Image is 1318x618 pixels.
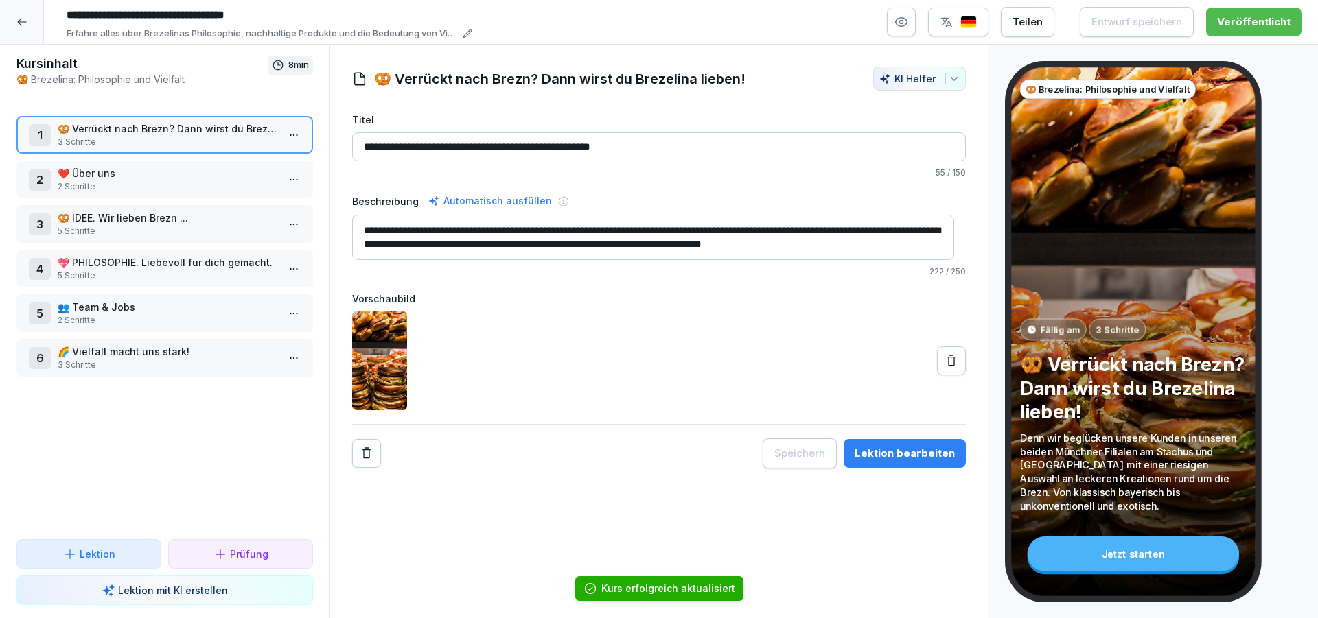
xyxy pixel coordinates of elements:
[58,136,277,148] p: 3 Schritte
[16,56,268,72] h1: Kursinhalt
[1020,353,1247,423] p: 🥨 Verrückt nach Brezn? Dann wirst du Brezelina lieben!
[16,339,313,377] div: 6🌈 Vielfalt macht uns stark!3 Schritte
[58,211,277,225] p: 🥨 IDEE. Wir lieben Brezn ...
[16,161,313,198] div: 2❤️ Über uns2 Schritte
[58,270,277,282] p: 5 Schritte
[844,439,966,468] button: Lektion bearbeiten
[16,575,313,605] button: Lektion mit KI erstellen
[1080,7,1194,37] button: Entwurf speichern
[230,547,268,561] p: Prüfung
[58,180,277,193] p: 2 Schritte
[16,72,268,86] p: 🥨 Brezelina: Philosophie und Vielfalt
[16,205,313,243] div: 3🥨 IDEE. Wir lieben Brezn ...5 Schritte
[960,16,977,29] img: de.svg
[374,69,745,89] h1: 🥨 Verrückt nach Brezn? Dann wirst du Brezelina lieben!
[58,255,277,270] p: 💖 PHILOSOPHIE. Liebevoll für dich gemacht.
[67,27,459,40] p: Erfahre alles über Brezelinas Philosophie, nachhaltige Produkte und die Bedeutung von Vielfalt im...
[16,116,313,154] div: 1🥨 Verrückt nach Brezn? Dann wirst du Brezelina lieben!3 Schritte
[601,582,735,595] div: Kurs erfolgreich aktualisiert
[168,539,313,569] button: Prüfung
[929,266,944,276] span: 222
[352,194,419,209] label: Beschreibung
[1026,83,1190,96] p: 🥨 Brezelina: Philosophie und Vielfalt
[16,250,313,287] div: 4💖 PHILOSOPHIE. Liebevoll für dich gemacht.5 Schritte
[29,213,51,235] div: 3
[58,121,277,136] p: 🥨 Verrückt nach Brezn? Dann wirst du Brezelina lieben!
[29,169,51,191] div: 2
[426,193,555,209] div: Automatisch ausfüllen
[58,166,277,180] p: ❤️ Über uns
[1217,14,1291,29] div: Veröffentlicht
[936,167,945,178] span: 55
[288,58,309,72] p: 8 min
[352,292,966,306] label: Vorschaubild
[58,300,277,314] p: 👥 Team & Jobs
[58,344,277,359] p: 🌈 Vielfalt macht uns stark!
[16,294,313,332] div: 5👥 Team & Jobs2 Schritte
[1041,323,1080,336] p: Fällig am
[873,67,966,91] button: KI Helfer
[29,302,51,324] div: 5
[1206,8,1302,36] button: Veröffentlicht
[1020,431,1247,512] p: Denn wir beglücken unsere Kunden in unseren beiden Münchner Filialen am Stachus und [GEOGRAPHIC_D...
[58,314,277,326] p: 2 Schritte
[80,547,115,561] p: Lektion
[29,347,51,369] div: 6
[855,446,955,461] div: Lektion bearbeiten
[774,446,825,461] div: Speichern
[1028,536,1240,571] div: Jetzt starten
[118,583,228,597] p: Lektion mit KI erstellen
[352,265,966,278] p: / 250
[16,539,161,569] button: Lektion
[879,73,960,84] div: KI Helfer
[58,359,277,371] p: 3 Schritte
[58,225,277,237] p: 5 Schritte
[1096,323,1139,336] p: 3 Schritte
[352,439,381,468] button: Remove
[1091,14,1182,29] div: Entwurf speichern
[1013,14,1043,29] div: Teilen
[29,258,51,280] div: 4
[1001,7,1054,37] button: Teilen
[352,167,966,179] p: / 150
[352,112,966,127] label: Titel
[763,438,837,468] button: Speichern
[352,311,407,410] img: p5sxfwglv8kq0db8t9omnz41.png
[29,124,51,146] div: 1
